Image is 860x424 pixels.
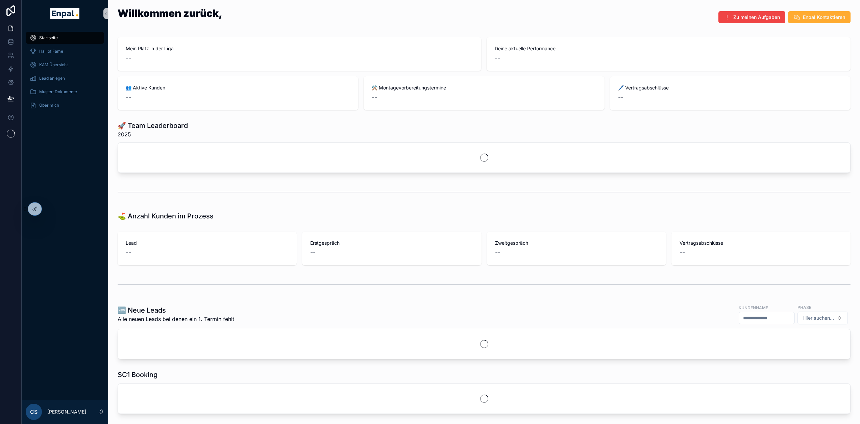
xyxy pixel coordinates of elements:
span: Muster-Dokumente [39,89,77,95]
h1: 🆕 Neue Leads [118,306,234,315]
a: Lead anlegen [26,72,104,84]
img: App logo [50,8,79,19]
a: Über mich [26,99,104,111]
span: Deine aktuelle Performance [495,45,842,52]
span: ⚒️ Montagevorbereitungstermine [372,84,596,91]
span: Erstgespräch [310,240,473,246]
span: CS [30,408,38,416]
a: Muster-Dokumente [26,86,104,98]
span: Hall of Fame [39,49,63,54]
span: Hier suchen... [803,315,834,321]
h1: SC1 Booking [118,370,157,379]
span: Startseite [39,35,58,41]
button: Zu meinen Aufgaben [718,11,785,23]
button: Select Button [797,312,848,324]
span: 👥 Aktive Kunden [126,84,350,91]
h1: 🚀 Team Leaderboard [118,121,188,130]
span: -- [126,248,131,257]
button: Enpal Kontaktieren [788,11,851,23]
p: [PERSON_NAME] [47,408,86,415]
span: Enpal Kontaktieren [803,14,845,21]
a: Startseite [26,32,104,44]
span: Lead [126,240,289,246]
span: -- [680,248,685,257]
span: 2025 [118,130,188,138]
span: -- [126,92,131,102]
span: Alle neuen Leads bei denen ein 1. Termin fehlt [118,315,234,323]
a: KAM Übersicht [26,59,104,71]
span: KAM Übersicht [39,62,68,68]
span: Zu meinen Aufgaben [733,14,780,21]
span: Mein Platz in der Liga [126,45,473,52]
span: -- [495,53,500,63]
span: Vertragsabschlüsse [680,240,842,246]
span: Lead anlegen [39,76,65,81]
a: Hall of Fame [26,45,104,57]
div: scrollable content [22,27,108,120]
span: Zweitgespräch [495,240,658,246]
label: Kundenname [739,304,768,311]
h1: Willkommen zurück, [118,8,222,18]
span: Über mich [39,103,59,108]
span: -- [618,92,623,102]
span: -- [310,248,316,257]
label: Phase [797,304,811,310]
h1: ⛳ Anzahl Kunden im Prozess [118,211,214,221]
span: -- [495,248,500,257]
span: 🖊️ Vertragsabschlüsse [618,84,842,91]
span: -- [126,53,131,63]
span: -- [372,92,377,102]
